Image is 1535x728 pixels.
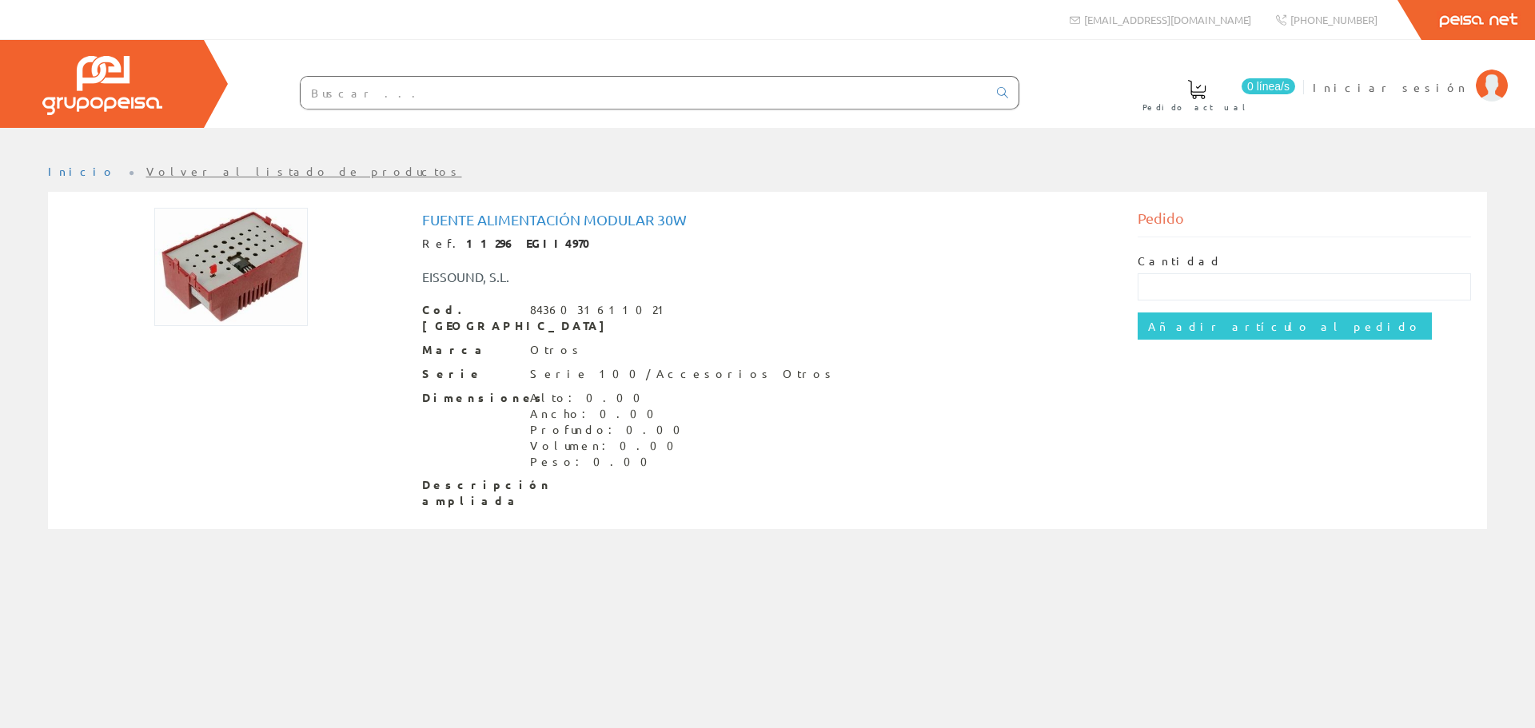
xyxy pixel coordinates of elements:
[1142,99,1251,115] span: Pedido actual
[530,302,671,318] div: 8436031611021
[422,212,1114,228] h1: Fuente alimentación modular 30w
[530,390,690,406] div: Alto: 0.00
[1138,312,1432,340] input: Añadir artículo al pedido
[422,342,518,358] span: Marca
[530,366,836,382] div: Serie 100/Accesorios Otros
[422,236,1114,252] div: Ref.
[154,208,308,326] img: Foto artículo Fuente alimentación modular 30w (192x147.84)
[530,438,690,454] div: Volumen: 0.00
[422,477,518,509] span: Descripción ampliada
[530,342,584,358] div: Otros
[1242,78,1295,94] span: 0 línea/s
[1138,208,1472,237] div: Pedido
[146,164,462,178] a: Volver al listado de productos
[422,302,518,334] span: Cod. [GEOGRAPHIC_DATA]
[42,56,162,115] img: Grupo Peisa
[1084,13,1251,26] span: [EMAIL_ADDRESS][DOMAIN_NAME]
[422,366,518,382] span: Serie
[301,77,987,109] input: Buscar ...
[530,406,690,422] div: Ancho: 0.00
[530,422,690,438] div: Profundo: 0.00
[48,164,116,178] a: Inicio
[410,268,827,286] div: EISSOUND, S.L.
[1313,79,1468,95] span: Iniciar sesión
[1313,66,1508,82] a: Iniciar sesión
[1290,13,1378,26] span: [PHONE_NUMBER]
[530,454,690,470] div: Peso: 0.00
[466,236,601,250] strong: 11296 EGII4970
[422,390,518,406] span: Dimensiones
[1138,253,1222,269] label: Cantidad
